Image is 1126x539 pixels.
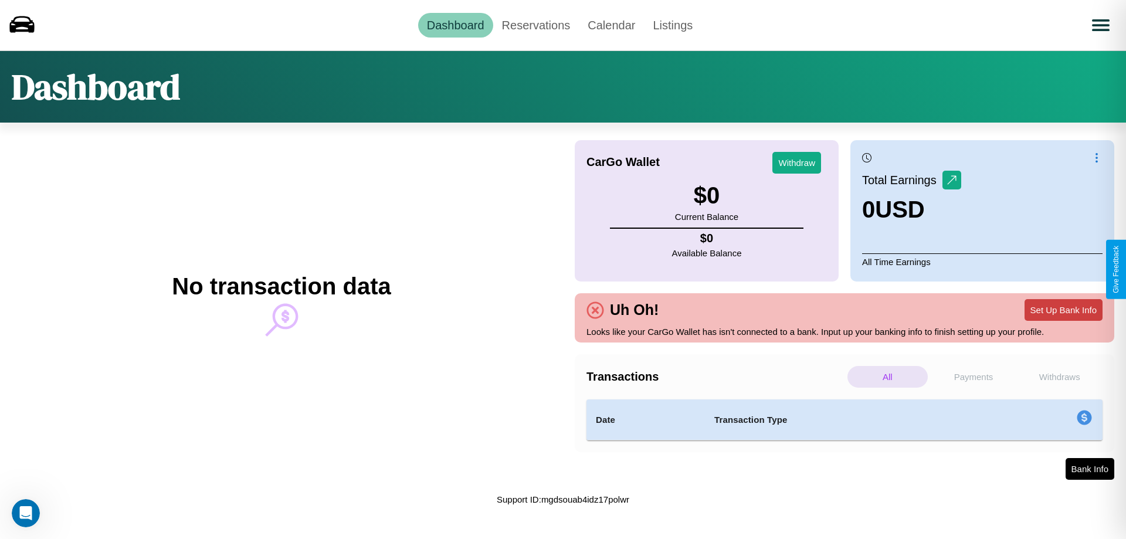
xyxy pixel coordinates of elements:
[586,324,1103,340] p: Looks like your CarGo Wallet has isn't connected to a bank. Input up your banking info to finish ...
[172,273,391,300] h2: No transaction data
[493,13,579,38] a: Reservations
[604,301,664,318] h4: Uh Oh!
[586,370,844,384] h4: Transactions
[847,366,928,388] p: All
[497,491,629,507] p: Support ID: mgdsouab4idz17polwr
[1084,9,1117,42] button: Open menu
[1112,246,1120,293] div: Give Feedback
[675,209,738,225] p: Current Balance
[934,366,1014,388] p: Payments
[418,13,493,38] a: Dashboard
[586,155,660,169] h4: CarGo Wallet
[579,13,644,38] a: Calendar
[644,13,701,38] a: Listings
[12,63,180,111] h1: Dashboard
[862,170,942,191] p: Total Earnings
[1066,458,1114,480] button: Bank Info
[772,152,821,174] button: Withdraw
[12,499,40,527] iframe: Intercom live chat
[672,232,742,245] h4: $ 0
[862,196,961,223] h3: 0 USD
[586,399,1103,440] table: simple table
[596,413,696,427] h4: Date
[714,413,981,427] h4: Transaction Type
[1025,299,1103,321] button: Set Up Bank Info
[675,182,738,209] h3: $ 0
[862,253,1103,270] p: All Time Earnings
[672,245,742,261] p: Available Balance
[1019,366,1100,388] p: Withdraws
